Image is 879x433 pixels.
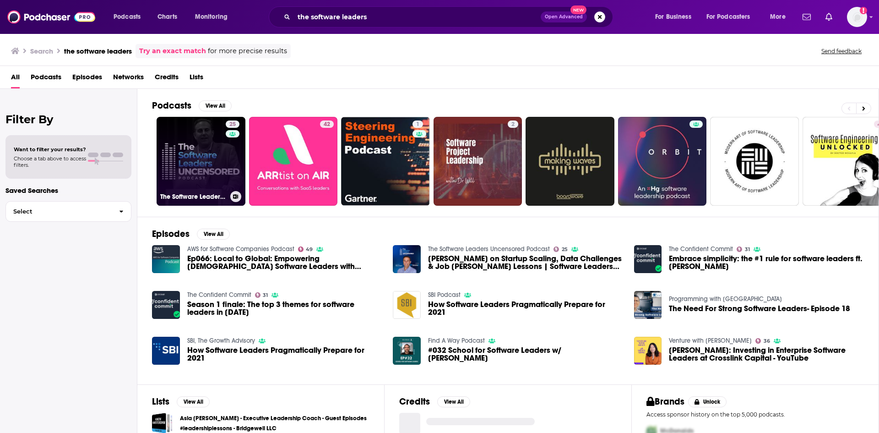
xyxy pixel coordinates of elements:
[646,411,864,418] p: Access sponsor history on the top 5,000 podcasts.
[634,245,662,273] a: Embrace simplicity: the #1 rule for software leaders ft. Deepak Giridharagopal
[160,193,227,201] h3: The Software Leaders Uncensored Podcast
[669,337,752,345] a: Venture with Grace
[5,201,131,222] button: Select
[393,291,421,319] img: How Software Leaders Pragmatically Prepare for 2021
[298,247,313,252] a: 49
[5,113,131,126] h2: Filter By
[847,7,867,27] button: Show profile menu
[669,245,733,253] a: The Confident Commit
[393,245,421,273] a: Jason Tesser on Startup Scaling, Data Challenges & Job Hunt Lessons | Software Leaders Uncensored
[30,47,53,55] h3: Search
[416,120,419,129] span: 1
[139,46,206,56] a: Try an exact match
[190,70,203,88] a: Lists
[688,396,727,407] button: Unlock
[187,255,382,270] span: Ep066: Local to Global: Empowering [DEMOGRAPHIC_DATA] Software Leaders with Boardwave
[511,120,515,129] span: 2
[553,247,568,252] a: 25
[263,293,268,297] span: 31
[655,11,691,23] span: For Business
[157,11,177,23] span: Charts
[745,247,750,252] span: 31
[152,228,190,240] h2: Episodes
[155,70,179,88] a: Credits
[152,245,180,273] img: Ep066: Local to Global: Empowering European Software Leaders with Boardwave
[562,247,568,252] span: 25
[249,117,338,206] a: 42
[764,10,797,24] button: open menu
[306,247,313,252] span: 49
[649,10,703,24] button: open menu
[187,245,294,253] a: AWS for Software Companies Podcast
[412,121,423,128] a: 1
[199,100,232,111] button: View All
[152,396,169,407] h2: Lists
[7,8,95,26] img: Podchaser - Follow, Share and Rate Podcasts
[428,337,485,345] a: Find A Way Podcast
[634,291,662,319] img: The Need For Strong Software Leaders- Episode 18
[114,11,141,23] span: Podcasts
[197,229,230,240] button: View All
[545,15,583,19] span: Open Advanced
[669,295,782,303] a: Programming with Palermo
[187,255,382,270] a: Ep066: Local to Global: Empowering European Software Leaders with Boardwave
[700,10,764,24] button: open menu
[187,291,251,299] a: The Confident Commit
[277,6,622,27] div: Search podcasts, credits, & more...
[634,337,662,365] img: Phil Boyer: Investing in Enterprise Software Leaders at Crosslink Capital - YouTube
[152,228,230,240] a: EpisodesView All
[541,11,587,22] button: Open AdvancedNew
[157,117,245,206] a: 25The Software Leaders Uncensored Podcast
[706,11,750,23] span: For Podcasters
[434,117,522,206] a: 2
[428,301,623,316] a: How Software Leaders Pragmatically Prepare for 2021
[187,346,382,362] a: How Software Leaders Pragmatically Prepare for 2021
[341,117,430,206] a: 1
[646,396,684,407] h2: Brands
[399,396,430,407] h2: Credits
[255,292,268,298] a: 31
[208,46,287,56] span: for more precise results
[72,70,102,88] a: Episodes
[31,70,61,88] a: Podcasts
[860,7,867,14] svg: Add a profile image
[320,121,334,128] a: 42
[187,337,255,345] a: SBI, The Growth Advisory
[764,339,770,343] span: 36
[669,346,864,362] a: Phil Boyer: Investing in Enterprise Software Leaders at Crosslink Capital - YouTube
[107,10,152,24] button: open menu
[189,10,239,24] button: open menu
[6,208,112,214] span: Select
[113,70,144,88] span: Networks
[669,255,864,270] span: Embrace simplicity: the #1 rule for software leaders ft. [PERSON_NAME]
[195,11,228,23] span: Monitoring
[187,301,382,316] a: Season 1 finale: The top 3 themes for software leaders in 2022
[187,301,382,316] span: Season 1 finale: The top 3 themes for software leaders in [DATE]
[152,10,183,24] a: Charts
[428,255,623,270] a: Jason Tesser on Startup Scaling, Data Challenges & Job Hunt Lessons | Software Leaders Uncensored
[737,247,750,252] a: 31
[152,291,180,319] img: Season 1 finale: The top 3 themes for software leaders in 2022
[11,70,20,88] a: All
[428,245,550,253] a: The Software Leaders Uncensored Podcast
[152,100,191,111] h2: Podcasts
[428,346,623,362] span: #032 School for Software Leaders w/ [PERSON_NAME]
[393,337,421,365] img: #032 School for Software Leaders w/ Vitor Oliveira
[152,337,180,365] img: How Software Leaders Pragmatically Prepare for 2021
[294,10,541,24] input: Search podcasts, credits, & more...
[437,396,470,407] button: View All
[229,120,236,129] span: 25
[669,305,850,312] a: The Need For Strong Software Leaders- Episode 18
